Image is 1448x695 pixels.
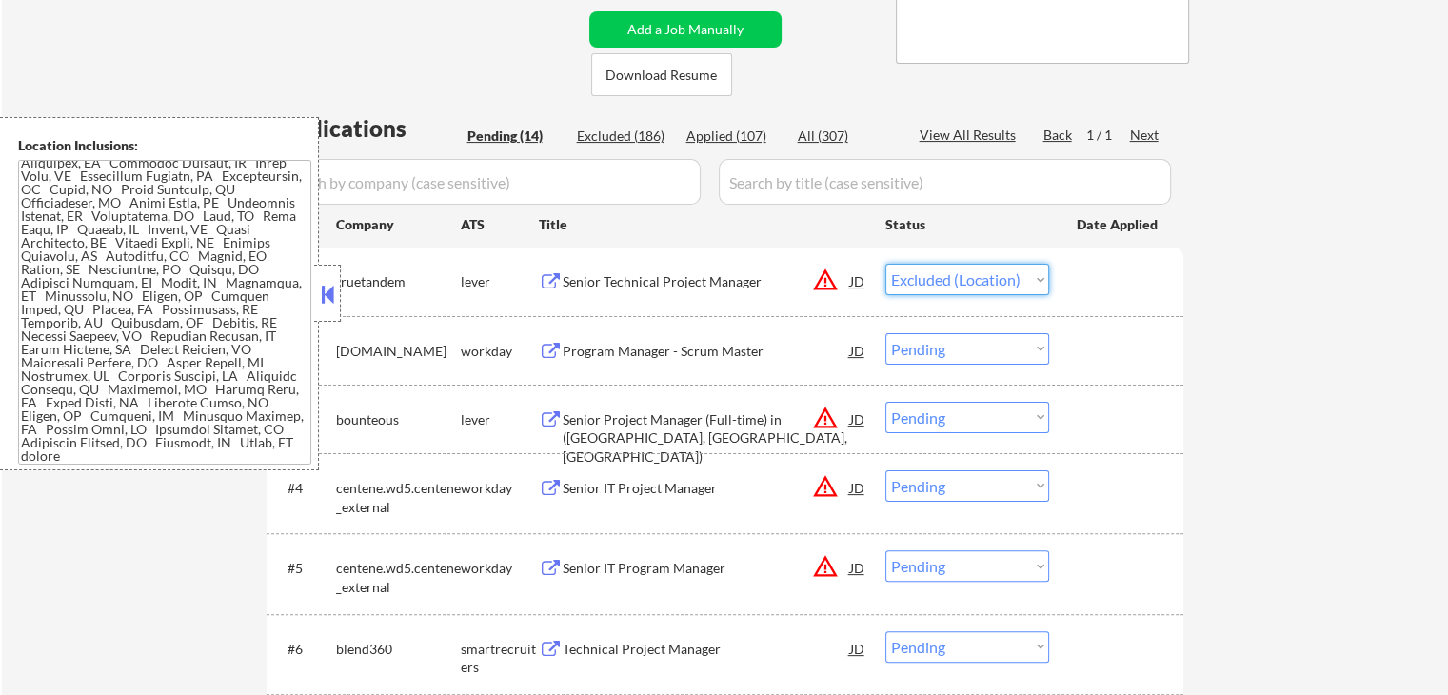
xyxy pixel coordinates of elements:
div: JD [848,470,867,505]
div: centene.wd5.centene_external [336,559,461,596]
button: warning_amber [812,553,839,580]
div: JD [848,264,867,298]
div: lever [461,272,539,291]
input: Search by company (case sensitive) [272,159,701,205]
div: Excluded (186) [577,127,672,146]
div: smartrecruiters [461,640,539,677]
input: Search by title (case sensitive) [719,159,1171,205]
div: lever [461,410,539,429]
div: Senior Technical Project Manager [563,272,850,291]
div: [DOMAIN_NAME] [336,342,461,361]
button: warning_amber [812,405,839,431]
div: 1 / 1 [1086,126,1130,145]
div: Applied (107) [686,127,782,146]
div: Back [1043,126,1074,145]
div: Status [885,207,1049,241]
button: warning_amber [812,267,839,293]
div: ATS [461,215,539,234]
div: workday [461,479,539,498]
div: bounteous [336,410,461,429]
div: Date Applied [1077,215,1160,234]
div: Company [336,215,461,234]
div: #4 [288,479,321,498]
div: truetandem [336,272,461,291]
div: All (307) [798,127,893,146]
button: Add a Job Manually [589,11,782,48]
div: Senior Project Manager (Full-time) in ([GEOGRAPHIC_DATA], [GEOGRAPHIC_DATA], [GEOGRAPHIC_DATA]) [563,410,850,467]
div: JD [848,550,867,585]
div: Pending (14) [467,127,563,146]
div: View All Results [920,126,1022,145]
div: Technical Project Manager [563,640,850,659]
div: Applications [272,117,461,140]
div: Senior IT Program Manager [563,559,850,578]
div: Location Inclusions: [18,136,311,155]
div: workday [461,559,539,578]
div: Program Manager - Scrum Master [563,342,850,361]
div: Senior IT Project Manager [563,479,850,498]
div: #6 [288,640,321,659]
div: JD [848,333,867,367]
div: centene.wd5.centene_external [336,479,461,516]
div: blend360 [336,640,461,659]
div: JD [848,402,867,436]
button: warning_amber [812,473,839,500]
div: workday [461,342,539,361]
div: Title [539,215,867,234]
div: Next [1130,126,1160,145]
button: Download Resume [591,53,732,96]
div: JD [848,631,867,665]
div: #5 [288,559,321,578]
